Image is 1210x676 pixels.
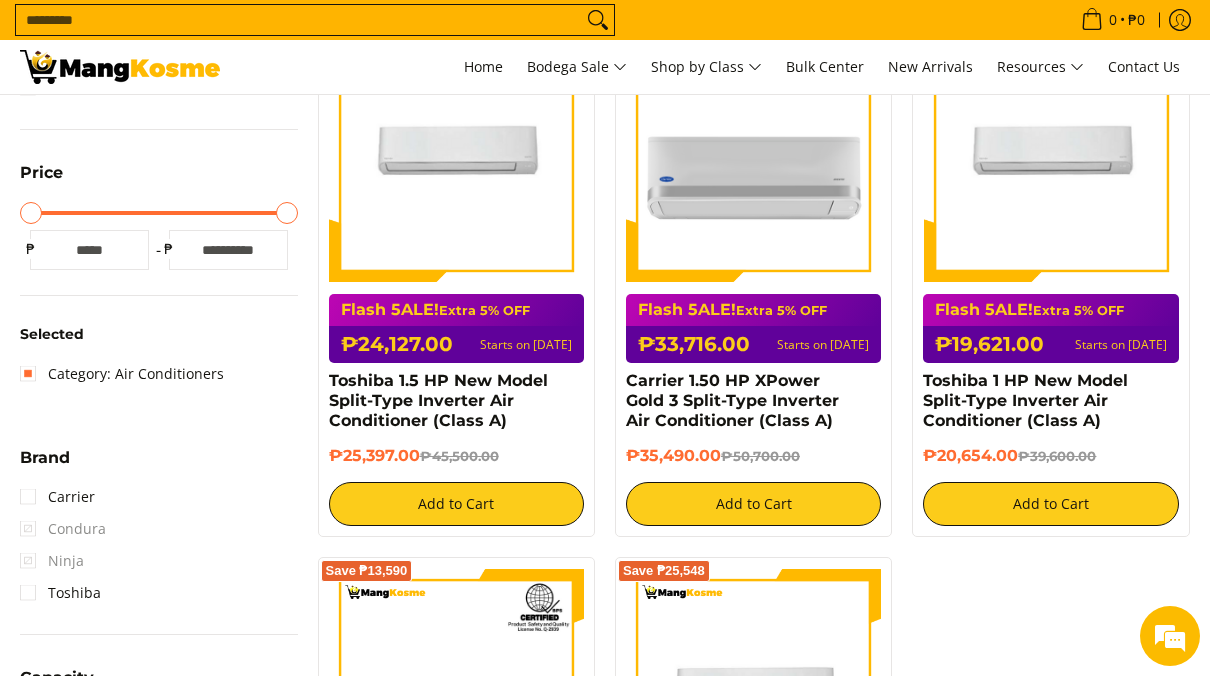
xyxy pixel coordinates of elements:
[527,55,627,80] span: Bodega Sale
[20,481,95,513] a: Carrier
[329,27,584,282] img: Toshiba 1.5 HP New Model Split-Type Inverter Air Conditioner (Class A)
[329,446,584,467] h6: ₱25,397.00
[878,40,983,94] a: New Arrivals
[626,482,881,526] button: Add to Cart
[776,40,874,94] a: Bulk Center
[1018,448,1096,464] del: ₱39,600.00
[997,55,1084,80] span: Resources
[923,371,1128,430] a: Toshiba 1 HP New Model Split-Type Inverter Air Conditioner (Class A)
[20,513,106,545] span: Condura
[1098,40,1190,94] a: Contact Us
[20,165,63,181] span: Price
[116,208,276,410] span: We're online!
[20,450,70,481] summary: Open
[786,57,864,76] span: Bulk Center
[104,112,336,138] div: Chat with us now
[1106,13,1120,27] span: 0
[20,239,40,259] span: ₱
[1125,13,1148,27] span: ₱0
[626,27,881,282] img: Carrier 1.50 HP XPower Gold 3 Split-Type Inverter Air Conditioner (Class A)
[517,40,637,94] a: Bodega Sale
[454,40,513,94] a: Home
[328,10,376,58] div: Minimize live chat window
[923,27,1178,282] img: Toshiba 1 HP New Model Split-Type Inverter Air Conditioner (Class A)
[20,545,84,577] span: Ninja
[626,371,839,430] a: Carrier 1.50 HP XPower Gold 3 Split-Type Inverter Air Conditioner (Class A)
[923,482,1178,526] button: Add to Cart
[20,577,101,609] a: Toshiba
[420,448,499,464] del: ₱45,500.00
[20,358,224,390] a: Category: Air Conditioners
[582,5,614,35] button: Search
[20,50,220,84] img: BREAKING NEWS: Flash 5ale! August 15-17, 2025 l Mang Kosme
[326,565,408,577] span: Save ₱13,590
[329,371,548,430] a: Toshiba 1.5 HP New Model Split-Type Inverter Air Conditioner (Class A)
[240,40,1190,94] nav: Main Menu
[1075,9,1151,31] span: •
[20,165,63,196] summary: Open
[651,55,762,80] span: Shop by Class
[987,40,1094,94] a: Resources
[888,57,973,76] span: New Arrivals
[923,446,1178,467] h6: ₱20,654.00
[626,446,881,467] h6: ₱35,490.00
[1108,57,1180,76] span: Contact Us
[329,482,584,526] button: Add to Cart
[159,239,179,259] span: ₱
[464,57,503,76] span: Home
[641,40,772,94] a: Shop by Class
[20,326,298,343] h6: Selected
[721,448,800,464] del: ₱50,700.00
[623,565,705,577] span: Save ₱25,548
[20,450,70,466] span: Brand
[10,458,381,528] textarea: Type your message and hit 'Enter'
